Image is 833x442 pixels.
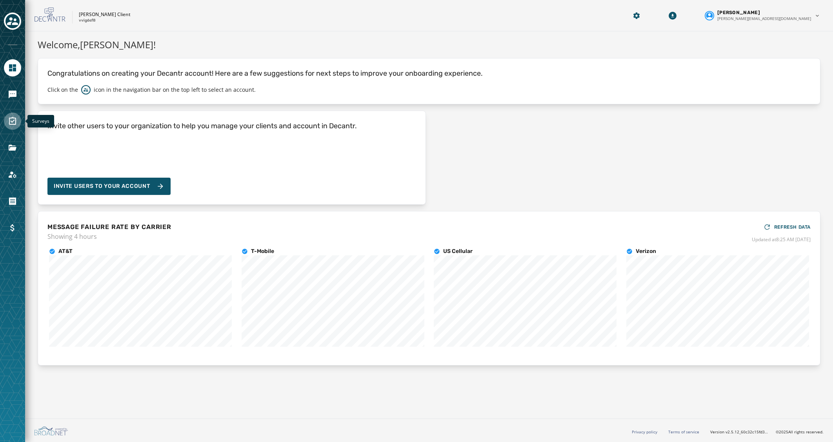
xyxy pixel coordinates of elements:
span: [PERSON_NAME] [717,9,760,16]
a: Navigate to Surveys [4,113,21,130]
span: Invite Users to your account [54,182,150,190]
a: Terms of service [668,429,699,435]
p: Click on the [47,86,78,94]
h1: Welcome, [PERSON_NAME] ! [38,38,820,52]
span: v2.5.12_60c32c15fd37978ea97d18c88c1d5e69e1bdb78b [726,429,769,435]
span: Updated at 8:25 AM [DATE] [752,236,811,243]
button: Invite Users to your account [47,178,171,195]
p: icon in the navigation bar on the top left to select an account. [94,86,256,94]
button: Manage global settings [629,9,644,23]
p: vvig6sf8 [79,18,96,24]
h4: T-Mobile [251,247,274,255]
h4: MESSAGE FAILURE RATE BY CARRIER [47,222,171,232]
button: User settings [702,6,824,25]
button: REFRESH DATA [763,221,811,233]
button: Download Menu [666,9,680,23]
a: Privacy policy [632,429,657,435]
a: Navigate to Orders [4,193,21,210]
h4: Invite other users to your organization to help you manage your clients and account in Decantr. [47,120,357,131]
button: Toggle account select drawer [4,13,21,30]
span: Showing 4 hours [47,232,171,241]
p: Congratulations on creating your Decantr account! Here are a few suggestions for next steps to im... [47,68,811,79]
a: Navigate to Messaging [4,86,21,103]
span: © 2025 All rights reserved. [776,429,824,435]
h4: Verizon [636,247,656,255]
a: Navigate to Account [4,166,21,183]
span: [PERSON_NAME][EMAIL_ADDRESS][DOMAIN_NAME] [717,16,811,22]
a: Navigate to Files [4,139,21,156]
span: REFRESH DATA [774,224,811,230]
a: Navigate to Home [4,59,21,76]
div: Surveys [27,115,54,127]
a: Navigate to Billing [4,219,21,236]
p: [PERSON_NAME] Client [79,11,131,18]
h4: AT&T [58,247,73,255]
span: Version [710,429,769,435]
h4: US Cellular [443,247,473,255]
